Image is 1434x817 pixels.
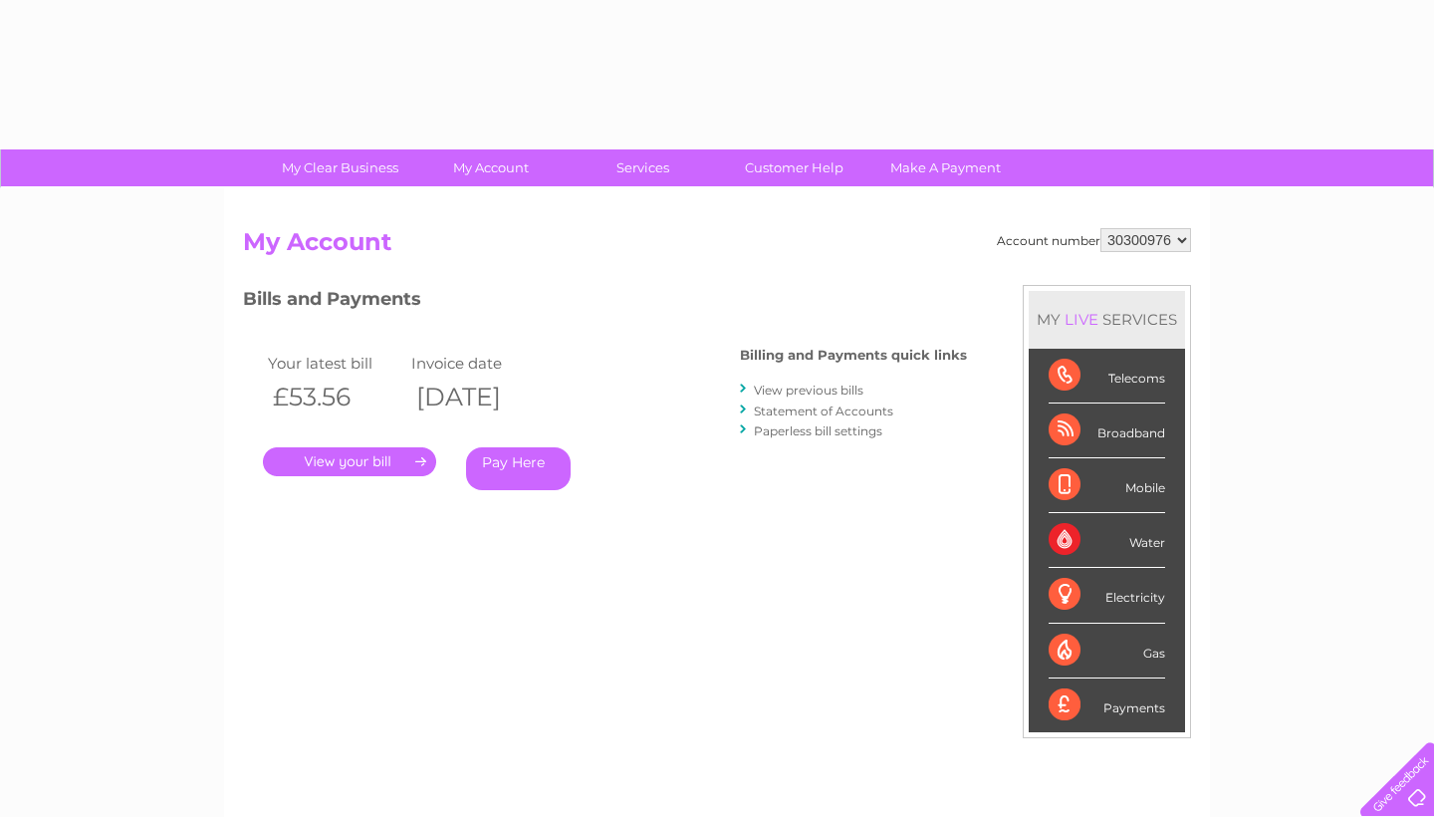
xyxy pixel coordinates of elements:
a: Services [561,149,725,186]
td: Invoice date [406,350,550,377]
a: Paperless bill settings [754,423,882,438]
a: View previous bills [754,383,863,398]
div: Water [1049,513,1165,568]
td: Your latest bill [263,350,406,377]
a: Pay Here [466,447,571,490]
a: My Account [409,149,574,186]
h2: My Account [243,228,1191,266]
div: Electricity [1049,568,1165,623]
th: £53.56 [263,377,406,417]
a: My Clear Business [258,149,422,186]
div: Payments [1049,679,1165,732]
div: Account number [997,228,1191,252]
div: Gas [1049,624,1165,679]
div: Broadband [1049,404,1165,458]
h3: Bills and Payments [243,285,967,320]
div: Mobile [1049,458,1165,513]
a: Customer Help [712,149,876,186]
a: Statement of Accounts [754,404,893,418]
a: Make A Payment [863,149,1028,186]
div: MY SERVICES [1029,291,1185,348]
th: [DATE] [406,377,550,417]
h4: Billing and Payments quick links [740,348,967,363]
a: . [263,447,436,476]
div: LIVE [1061,310,1102,329]
div: Telecoms [1049,349,1165,404]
